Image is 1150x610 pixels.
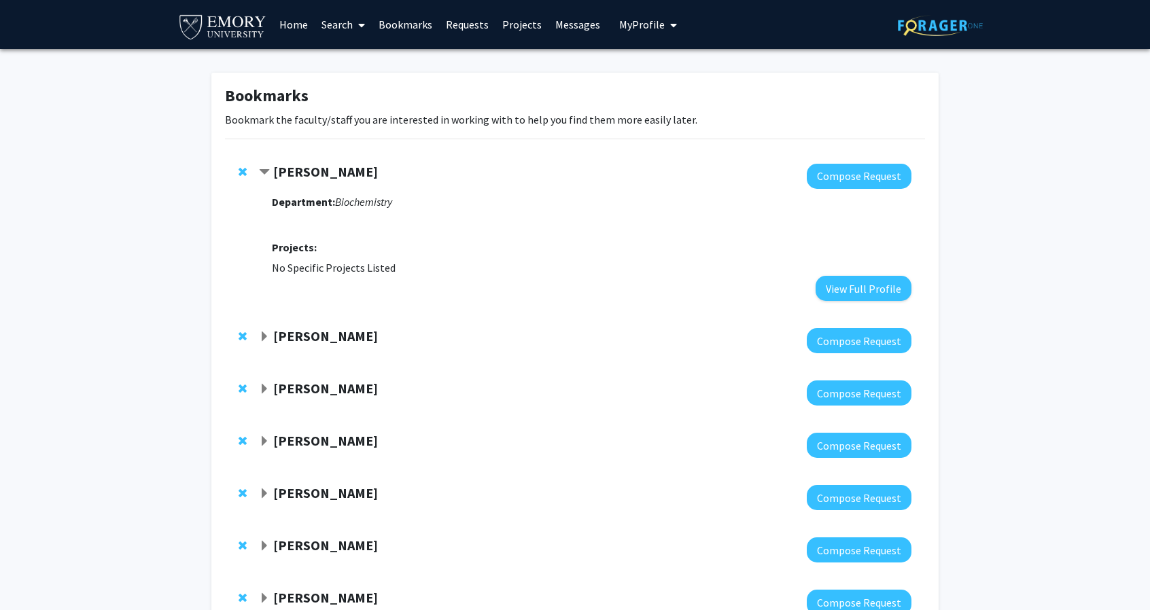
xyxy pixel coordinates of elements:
button: Compose Request to Chrystal Paulos [807,380,911,406]
strong: [PERSON_NAME] [273,589,378,606]
span: My Profile [619,18,665,31]
span: Expand Jianhua Xiong Bookmark [259,436,270,447]
strong: [PERSON_NAME] [273,327,378,344]
a: Bookmarks [372,1,439,48]
img: ForagerOne Logo [898,15,983,36]
a: Home [273,1,315,48]
strong: Projects: [272,240,317,254]
iframe: Chat [10,549,58,600]
strong: [PERSON_NAME] [273,537,378,554]
span: Remove David Weinshenker from bookmarks [239,540,247,551]
span: No Specific Projects Listed [272,261,396,274]
span: Expand Nisha Raj Bookmark [259,331,270,342]
span: Expand David Weinshenker Bookmark [259,541,270,552]
span: Remove Wendy McKimpson from bookmarks [239,488,247,499]
span: Expand Michael Deans Bookmark [259,593,270,604]
button: View Full Profile [816,276,911,301]
a: Requests [439,1,495,48]
span: Remove Nisha Raj from bookmarks [239,331,247,342]
button: Compose Request to Charles Bou-Nader [807,164,911,189]
button: Compose Request to David Weinshenker [807,537,911,562]
span: Contract Charles Bou-Nader Bookmark [259,167,270,178]
button: Compose Request to Nisha Raj [807,328,911,353]
h1: Bookmarks [225,86,925,106]
i: Biochemistry [335,195,392,209]
a: Projects [495,1,548,48]
strong: [PERSON_NAME] [273,380,378,397]
a: Messages [548,1,607,48]
strong: Department: [272,195,335,209]
strong: [PERSON_NAME] [273,484,378,501]
button: Compose Request to Wendy McKimpson [807,485,911,510]
span: Remove Jianhua Xiong from bookmarks [239,435,247,446]
img: Emory University Logo [177,11,268,41]
span: Expand Wendy McKimpson Bookmark [259,488,270,499]
span: Expand Chrystal Paulos Bookmark [259,384,270,395]
strong: [PERSON_NAME] [273,163,378,180]
p: Bookmark the faculty/staff you are interested in working with to help you find them more easily l... [225,111,925,128]
button: Compose Request to Jianhua Xiong [807,433,911,458]
span: Remove Charles Bou-Nader from bookmarks [239,166,247,177]
span: Remove Michael Deans from bookmarks [239,592,247,603]
strong: [PERSON_NAME] [273,432,378,449]
a: Search [315,1,372,48]
span: Remove Chrystal Paulos from bookmarks [239,383,247,394]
